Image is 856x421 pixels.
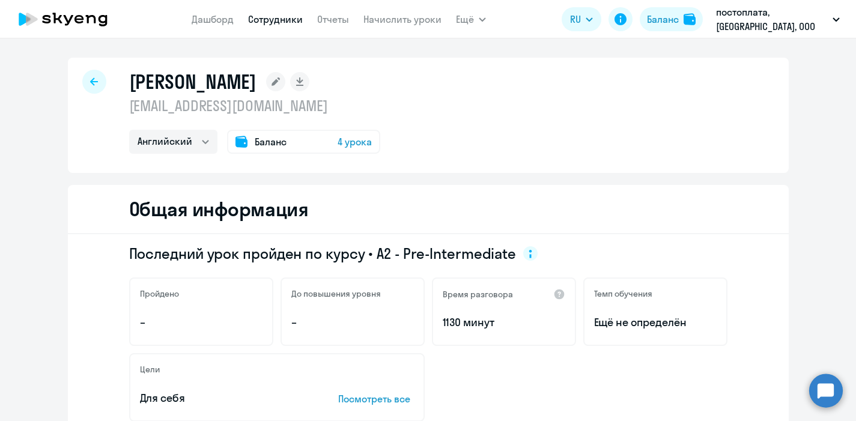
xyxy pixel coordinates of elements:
[594,315,717,330] span: Ещё не определён
[140,288,179,299] h5: Пройдено
[140,315,263,330] p: –
[129,197,309,221] h2: Общая информация
[248,13,303,25] a: Сотрудники
[456,7,486,31] button: Ещё
[594,288,652,299] h5: Темп обучения
[570,12,581,26] span: RU
[716,5,828,34] p: постоплата, [GEOGRAPHIC_DATA], ООО
[363,13,442,25] a: Начислить уроки
[129,244,517,263] span: Последний урок пройден по курсу • A2 - Pre-Intermediate
[317,13,349,25] a: Отчеты
[192,13,234,25] a: Дашборд
[684,13,696,25] img: balance
[255,135,287,149] span: Баланс
[291,315,414,330] p: –
[647,12,679,26] div: Баланс
[338,392,414,406] p: Посмотреть все
[443,315,565,330] p: 1130 минут
[291,288,381,299] h5: До повышения уровня
[443,289,513,300] h5: Время разговора
[456,12,474,26] span: Ещё
[562,7,601,31] button: RU
[710,5,846,34] button: постоплата, [GEOGRAPHIC_DATA], ООО
[640,7,703,31] button: Балансbalance
[129,70,256,94] h1: [PERSON_NAME]
[338,135,372,149] span: 4 урока
[140,364,160,375] h5: Цели
[129,96,380,115] p: [EMAIL_ADDRESS][DOMAIN_NAME]
[140,390,301,406] p: Для себя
